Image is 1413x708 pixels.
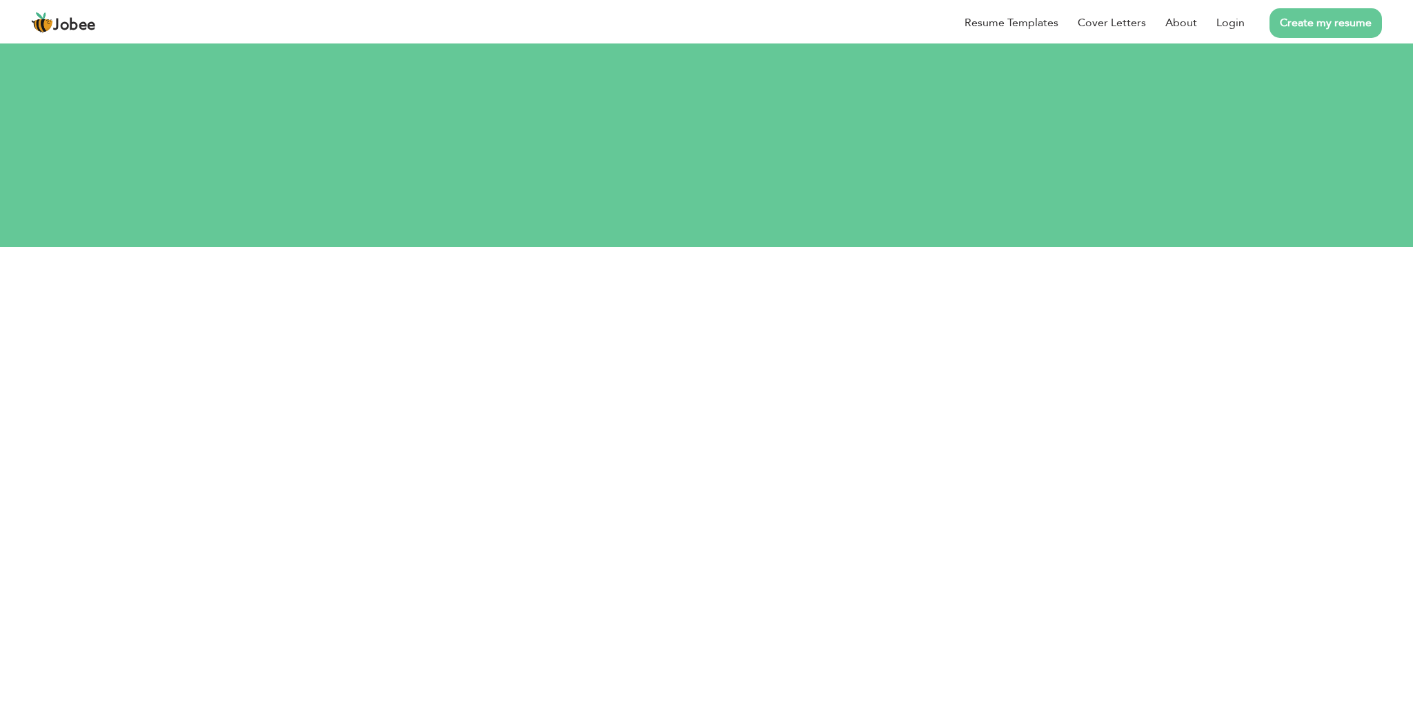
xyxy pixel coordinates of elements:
a: Resume Templates [965,14,1058,31]
a: Jobee [31,12,96,34]
a: Login [1216,14,1245,31]
a: Cover Letters [1078,14,1146,31]
span: Jobee [53,18,96,33]
img: jobee.io [31,12,53,34]
a: About [1165,14,1197,31]
a: Create my resume [1269,8,1382,38]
